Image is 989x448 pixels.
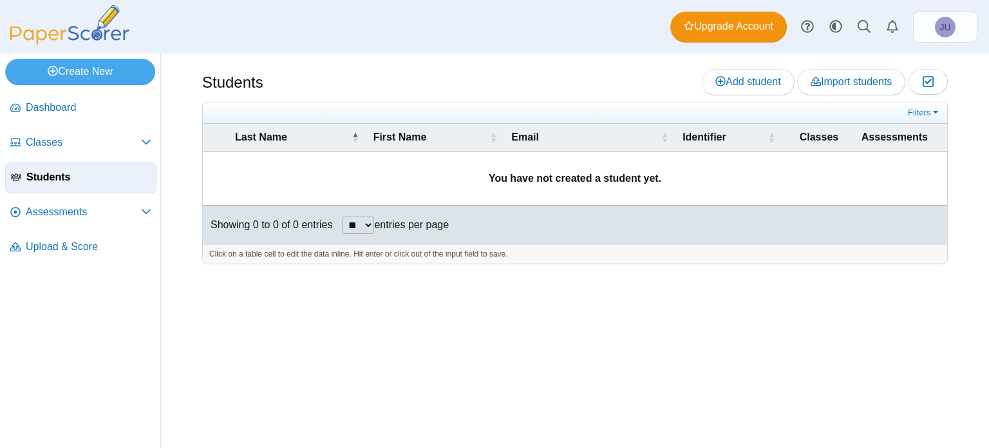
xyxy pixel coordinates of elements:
a: Upgrade Account [670,12,787,43]
a: Alerts [878,13,907,41]
span: Assessments [862,131,928,142]
span: Email [511,131,539,142]
span: Import students [811,76,892,87]
a: Classes [5,128,156,159]
a: Filters [905,106,944,119]
span: First Name : Activate to sort [489,124,497,151]
span: First Name [373,131,427,142]
span: Students [26,170,151,184]
span: Last Name [235,131,287,142]
a: Students [5,162,156,193]
a: Upload & Score [5,232,156,263]
a: Create New [5,59,155,84]
a: Dashboard [5,93,156,124]
h1: Students [202,72,263,93]
a: John Ullrich [913,12,977,43]
div: Click on a table cell to edit the data inline. Hit enter or click out of the input field to save. [203,244,947,264]
span: Upload & Score [26,240,151,254]
span: Assessments [26,205,141,219]
label: entries per page [374,219,449,230]
span: Email : Activate to sort [661,124,668,151]
a: Add student [702,69,794,95]
a: PaperScorer [5,35,134,46]
span: Classes [26,135,141,150]
img: PaperScorer [5,5,134,44]
span: Classes [800,131,839,142]
span: Identifier : Activate to sort [768,124,775,151]
a: Import students [797,69,905,95]
a: Assessments [5,197,156,228]
span: John Ullrich [939,23,950,32]
span: John Ullrich [935,17,956,37]
span: Add student [715,76,780,87]
span: Dashboard [26,101,151,115]
b: You have not created a student yet. [489,173,661,184]
div: Showing 0 to 0 of 0 entries [203,206,332,244]
span: Identifier [683,131,726,142]
span: Upgrade Account [684,19,773,34]
span: Last Name : Activate to invert sorting [352,124,359,151]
